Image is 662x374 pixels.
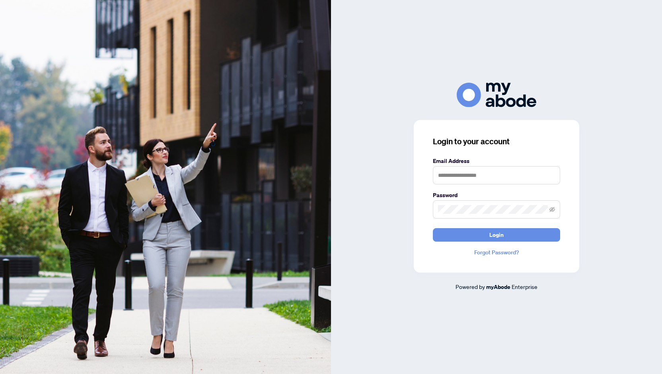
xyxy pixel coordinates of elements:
a: Forgot Password? [433,248,560,257]
span: Enterprise [512,283,537,290]
button: Login [433,228,560,242]
span: eye-invisible [549,207,555,212]
span: Login [489,229,504,241]
label: Email Address [433,157,560,165]
img: ma-logo [457,83,536,107]
h3: Login to your account [433,136,560,147]
span: Powered by [456,283,485,290]
a: myAbode [486,283,510,291]
label: Password [433,191,560,200]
